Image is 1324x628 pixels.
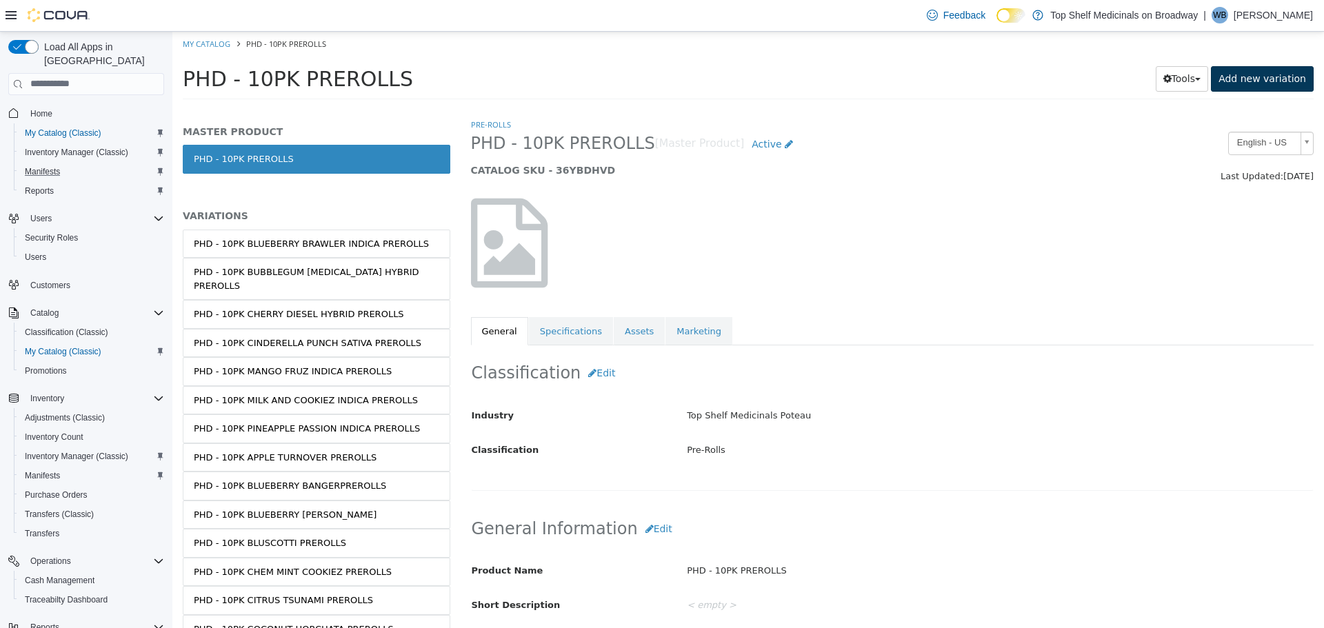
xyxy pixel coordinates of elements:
input: Dark Mode [996,8,1025,23]
span: Transfers [19,525,164,542]
div: < empty > [504,562,1151,586]
span: Inventory Manager (Classic) [19,144,164,161]
a: Purchase Orders [19,487,93,503]
span: Manifests [25,166,60,177]
a: Classification (Classic) [19,324,114,341]
span: Inventory Count [25,432,83,443]
span: Traceabilty Dashboard [25,594,108,605]
button: Adjustments (Classic) [14,408,170,427]
div: PHD - 10PK BUBBLEGUM [MEDICAL_DATA] HYBRID PREROLLS [21,234,267,261]
img: Cova [28,8,90,22]
a: Customers [25,277,76,294]
a: My Catalog [10,7,58,17]
span: Users [30,213,52,224]
button: Promotions [14,361,170,381]
div: WAYLEN BUNN [1212,7,1228,23]
div: Top Shelf Medicinals Poteau [504,372,1151,396]
span: Purchase Orders [25,489,88,500]
p: | [1203,7,1206,23]
div: PHD - 10PK CINDERELLA PUNCH SATIVA PREROLLS [21,305,249,318]
span: My Catalog (Classic) [19,125,164,141]
button: Traceabilty Dashboard [14,590,170,609]
span: Transfers (Classic) [19,506,164,523]
button: Inventory [25,390,70,407]
a: Inventory Manager (Classic) [19,448,134,465]
button: Users [3,209,170,228]
span: Users [19,249,164,265]
span: Classification (Classic) [19,324,164,341]
span: Active [579,107,609,118]
span: Reports [19,183,164,199]
div: PHD - 10PK BLUEBERRY BANGERPREROLLS [21,447,214,461]
span: Users [25,210,164,227]
span: Cash Management [25,575,94,586]
span: Customers [25,276,164,294]
span: Inventory Manager (Classic) [25,147,128,158]
h2: Classification [299,329,1141,354]
span: Home [25,105,164,122]
div: PHD - 10PK PREROLLS [504,527,1151,551]
a: Assets [441,285,492,314]
div: PHD - 10PK BLUEBERRY BRAWLER INDICA PREROLLS [21,205,257,219]
span: Reports [25,185,54,196]
span: Manifests [25,470,60,481]
span: Security Roles [25,232,78,243]
span: Manifests [19,467,164,484]
a: Cash Management [19,572,100,589]
button: Catalog [3,303,170,323]
button: Security Roles [14,228,170,247]
div: PHD - 10PK APPLE TURNOVER PREROLLS [21,419,204,433]
a: Users [19,249,52,265]
button: Inventory Count [14,427,170,447]
span: Short Description [299,568,388,578]
button: Operations [3,551,170,571]
span: PHD - 10PK PREROLLS [299,101,483,123]
button: My Catalog (Classic) [14,123,170,143]
div: PHD - 10PK CITRUS TSUNAMI PREROLLS [21,562,201,576]
button: Home [3,103,170,123]
div: PHD - 10PK MILK AND COOKIEZ INDICA PREROLLS [21,362,245,376]
span: Manifests [19,163,164,180]
span: Load All Apps in [GEOGRAPHIC_DATA] [39,40,164,68]
div: PHD - 10PK BLUEBERRY [PERSON_NAME] [21,476,204,490]
p: [PERSON_NAME] [1234,7,1313,23]
button: Edit [408,329,450,354]
button: Customers [3,275,170,295]
span: Industry [299,378,342,389]
a: My Catalog (Classic) [19,125,107,141]
small: [Master Product] [483,107,572,118]
h5: VARIATIONS [10,178,278,190]
span: Catalog [30,307,59,318]
span: Transfers (Classic) [25,509,94,520]
span: My Catalog (Classic) [19,343,164,360]
span: Users [25,252,46,263]
span: Transfers [25,528,59,539]
button: Users [14,247,170,267]
span: Home [30,108,52,119]
button: Manifests [14,466,170,485]
span: Adjustments (Classic) [19,409,164,426]
span: PHD - 10PK PREROLLS [74,7,154,17]
span: Inventory Manager (Classic) [19,448,164,465]
a: English - US [1056,100,1141,123]
a: Feedback [921,1,991,29]
span: [DATE] [1111,139,1141,150]
div: PHD - 10PK COCONUT HORCHATA PREROLLS [21,591,221,605]
a: Specifications [357,285,441,314]
span: Promotions [19,363,164,379]
a: Reports [19,183,59,199]
a: Marketing [493,285,560,314]
span: Inventory [25,390,164,407]
div: Pre-Rolls [504,407,1151,431]
h2: General Information [299,485,1141,510]
div: PHD - 10PK PINEAPPLE PASSION INDICA PREROLLS [21,390,248,404]
a: My Catalog (Classic) [19,343,107,360]
span: Classification (Classic) [25,327,108,338]
a: Promotions [19,363,72,379]
button: Inventory Manager (Classic) [14,143,170,162]
span: Operations [30,556,71,567]
button: Users [25,210,57,227]
button: Edit [465,485,508,510]
span: My Catalog (Classic) [25,346,101,357]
